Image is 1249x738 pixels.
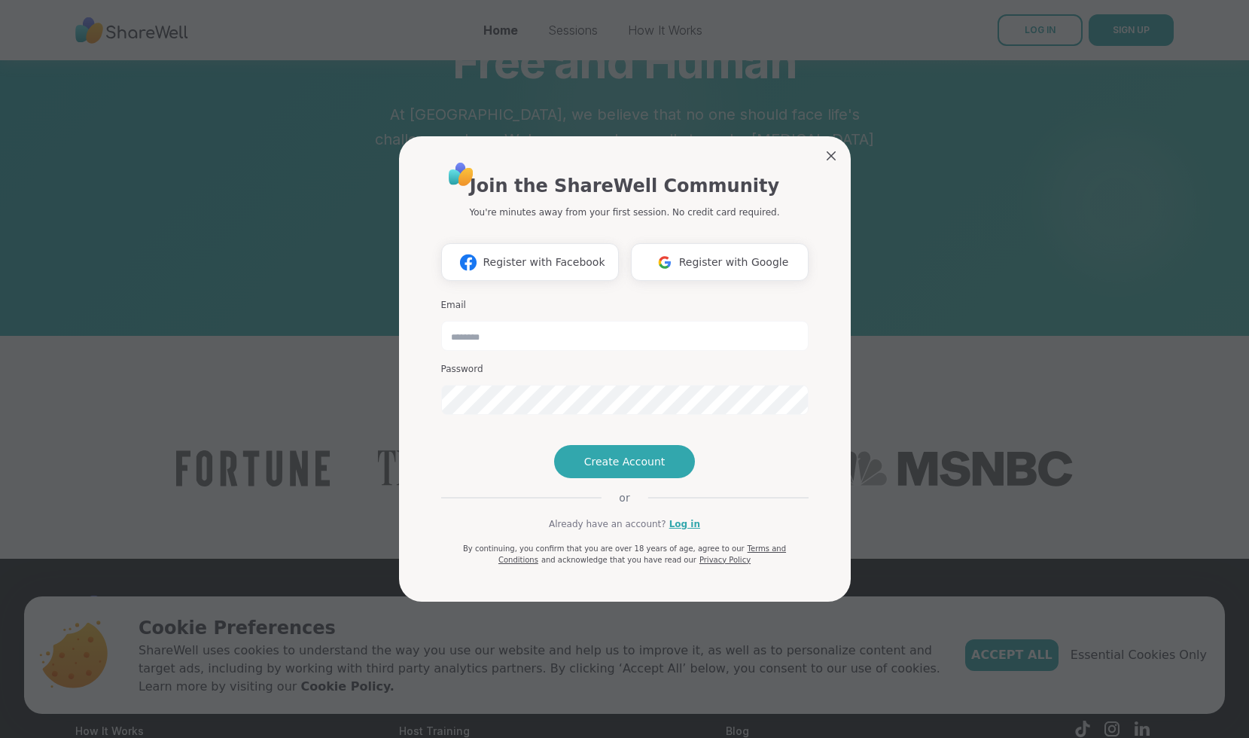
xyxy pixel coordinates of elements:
[483,255,605,270] span: Register with Facebook
[498,544,786,564] a: Terms and Conditions
[441,243,619,281] button: Register with Facebook
[650,249,679,276] img: ShareWell Logomark
[669,517,700,531] a: Log in
[549,517,666,531] span: Already have an account?
[470,172,779,200] h1: Join the ShareWell Community
[454,249,483,276] img: ShareWell Logomark
[584,454,666,469] span: Create Account
[554,445,696,478] button: Create Account
[444,157,478,191] img: ShareWell Logo
[601,490,647,505] span: or
[441,299,809,312] h3: Email
[541,556,696,564] span: and acknowledge that you have read our
[631,243,809,281] button: Register with Google
[463,544,745,553] span: By continuing, you confirm that you are over 18 years of age, agree to our
[679,255,789,270] span: Register with Google
[699,556,751,564] a: Privacy Policy
[470,206,780,219] p: You're minutes away from your first session. No credit card required.
[441,363,809,376] h3: Password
